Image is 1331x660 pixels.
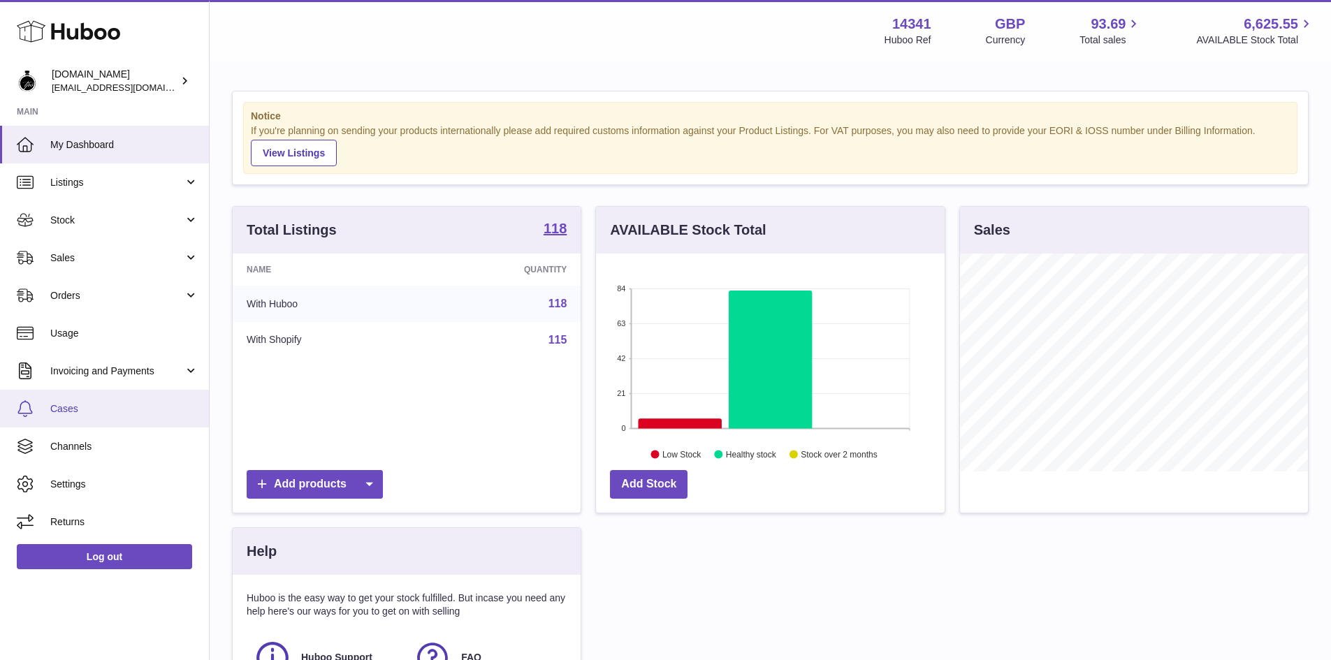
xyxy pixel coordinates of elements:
[974,221,1010,240] h3: Sales
[52,82,205,93] span: [EMAIL_ADDRESS][DOMAIN_NAME]
[544,221,567,235] strong: 118
[1079,15,1142,47] a: 93.69 Total sales
[251,140,337,166] a: View Listings
[801,449,878,459] text: Stock over 2 months
[50,214,184,227] span: Stock
[50,138,198,152] span: My Dashboard
[233,286,421,322] td: With Huboo
[50,402,198,416] span: Cases
[1196,34,1314,47] span: AVAILABLE Stock Total
[885,34,931,47] div: Huboo Ref
[50,515,198,529] span: Returns
[50,176,184,189] span: Listings
[247,542,277,561] h3: Help
[726,449,777,459] text: Healthy stock
[610,470,688,499] a: Add Stock
[618,354,626,362] text: 42
[50,327,198,340] span: Usage
[233,322,421,358] td: With Shopify
[247,470,383,499] a: Add products
[50,365,184,378] span: Invoicing and Payments
[247,221,337,240] h3: Total Listings
[17,71,38,91] img: theperfumesampler@gmail.com
[233,254,421,286] th: Name
[622,424,626,432] text: 0
[50,289,184,302] span: Orders
[618,389,626,397] text: 21
[618,319,626,328] text: 63
[247,592,567,618] p: Huboo is the easy way to get your stock fulfilled. But incase you need any help here's our ways f...
[662,449,701,459] text: Low Stock
[421,254,581,286] th: Quantity
[548,334,567,346] a: 115
[50,440,198,453] span: Channels
[50,251,184,265] span: Sales
[52,68,177,94] div: [DOMAIN_NAME]
[50,478,198,491] span: Settings
[251,124,1290,166] div: If you're planning on sending your products internationally please add required customs informati...
[251,110,1290,123] strong: Notice
[1079,34,1142,47] span: Total sales
[995,15,1025,34] strong: GBP
[1091,15,1126,34] span: 93.69
[986,34,1026,47] div: Currency
[1196,15,1314,47] a: 6,625.55 AVAILABLE Stock Total
[548,298,567,309] a: 118
[17,544,192,569] a: Log out
[618,284,626,293] text: 84
[610,221,766,240] h3: AVAILABLE Stock Total
[892,15,931,34] strong: 14341
[1244,15,1298,34] span: 6,625.55
[544,221,567,238] a: 118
